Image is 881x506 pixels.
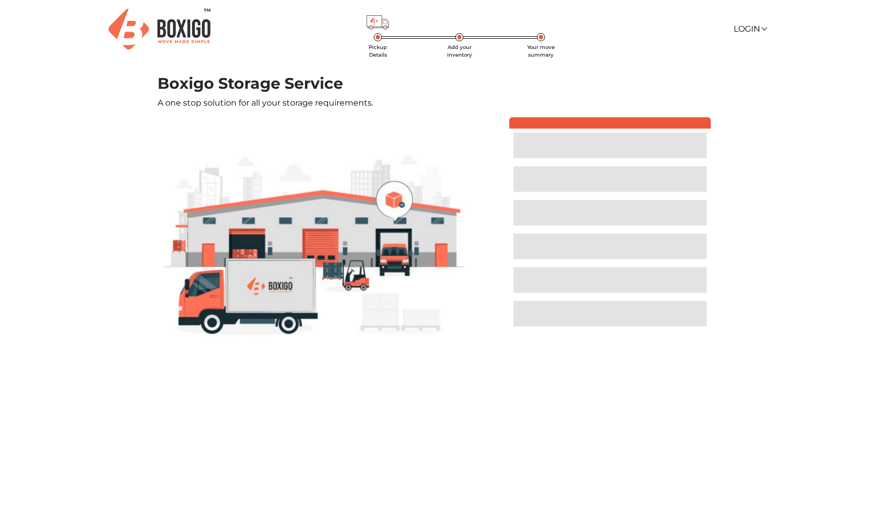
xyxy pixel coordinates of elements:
[527,44,555,58] span: Your move summary
[447,44,472,58] span: Add your inventory
[158,97,723,109] p: A one stop solution for all your storage requirements.
[734,24,766,34] a: Login
[109,9,211,49] img: Boxigo
[369,44,387,58] span: Pickup Details
[158,74,723,93] h1: Boxigo Storage Service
